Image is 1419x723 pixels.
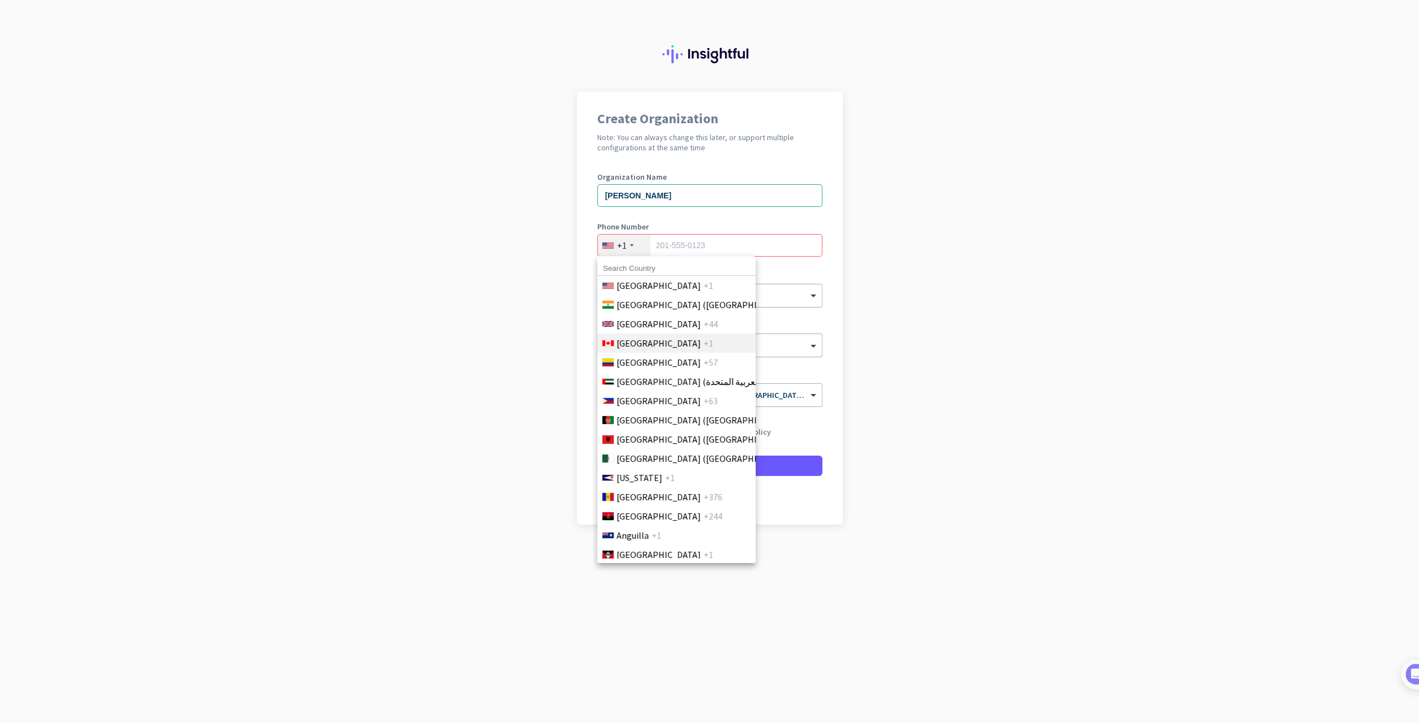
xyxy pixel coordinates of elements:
span: [GEOGRAPHIC_DATA] [616,279,701,292]
span: [US_STATE] [616,471,662,484]
span: [GEOGRAPHIC_DATA] ([GEOGRAPHIC_DATA]) [616,298,793,311]
span: +1 [704,279,713,292]
span: +1 [652,529,661,542]
input: Search Country [597,261,756,276]
span: [GEOGRAPHIC_DATA] [616,394,701,408]
span: +1 [704,548,713,561]
span: +1 [665,471,675,484]
span: [GEOGRAPHIC_DATA] (‫[GEOGRAPHIC_DATA]‬‎) [616,452,793,465]
span: [GEOGRAPHIC_DATA] [616,509,701,523]
span: [GEOGRAPHIC_DATA] [616,490,701,504]
span: Anguilla [616,529,649,542]
span: [GEOGRAPHIC_DATA] [616,356,701,369]
span: +57 [704,356,718,369]
span: [GEOGRAPHIC_DATA] [616,548,701,561]
span: +244 [704,509,722,523]
span: [GEOGRAPHIC_DATA] ([GEOGRAPHIC_DATA]) [616,432,793,446]
span: [GEOGRAPHIC_DATA] (‫[GEOGRAPHIC_DATA]‬‎) [616,413,793,427]
span: [GEOGRAPHIC_DATA] [616,336,701,350]
span: +376 [704,490,722,504]
span: +63 [704,394,718,408]
span: +44 [704,317,718,331]
span: [GEOGRAPHIC_DATA] (‫الإمارات العربية المتحدة‬‎) [616,375,795,388]
span: [GEOGRAPHIC_DATA] [616,317,701,331]
span: +1 [704,336,713,350]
